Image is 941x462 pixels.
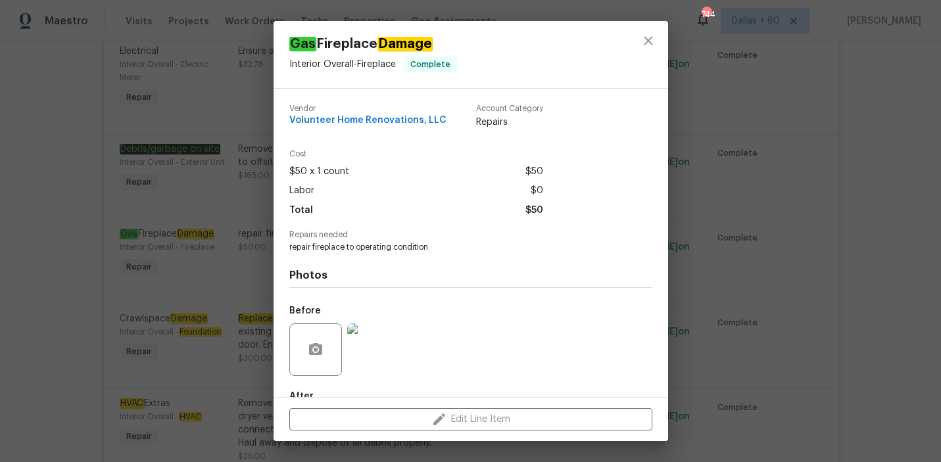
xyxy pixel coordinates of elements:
button: close [633,25,664,57]
span: repair fireplace to operating condition [289,242,616,253]
span: $50 x 1 count [289,162,349,181]
span: Cost [289,150,543,158]
span: Labor [289,181,314,200]
span: Account Category [476,104,543,113]
h5: After [289,392,314,401]
span: Fireplace [289,37,457,51]
em: Gas [289,37,316,51]
span: Total [289,201,313,220]
span: $0 [531,181,543,200]
span: Repairs needed [289,231,652,239]
span: Vendor [289,104,446,113]
div: 744 [702,8,711,21]
em: Damage [377,37,433,51]
span: $50 [525,162,543,181]
span: Repairs [476,116,543,129]
span: $50 [525,201,543,220]
span: Volunteer Home Renovations, LLC [289,116,446,126]
span: Complete [405,58,456,71]
h4: Photos [289,269,652,282]
h5: Before [289,306,321,315]
span: Interior Overall - Fireplace [289,60,396,69]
